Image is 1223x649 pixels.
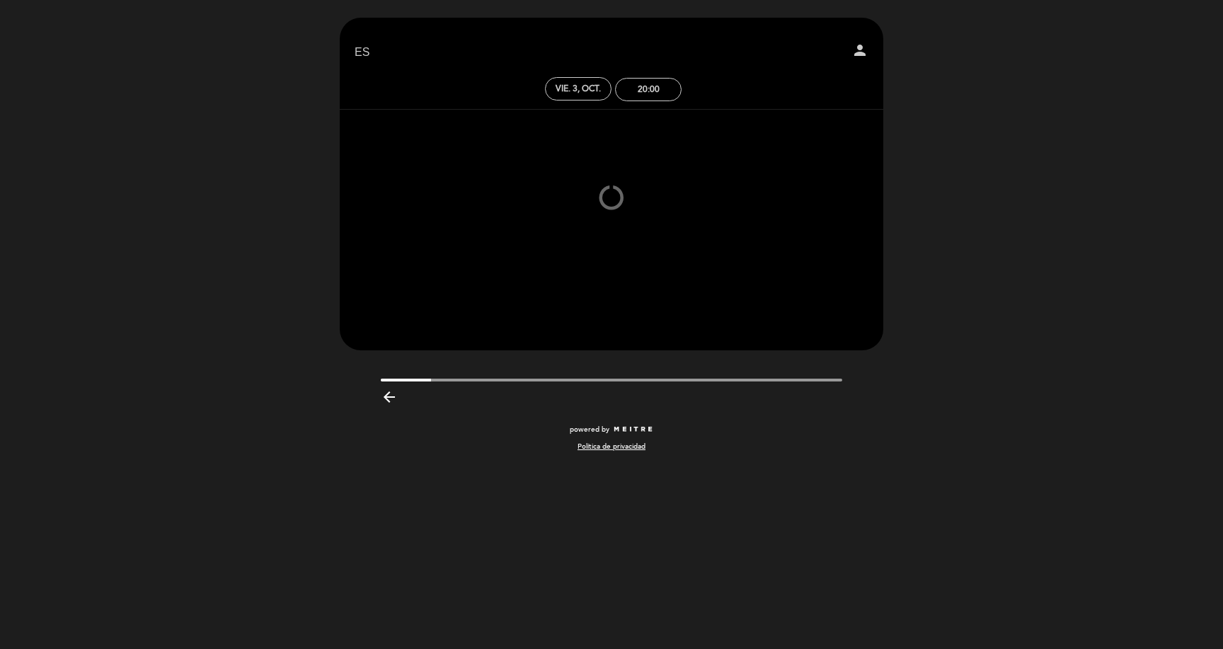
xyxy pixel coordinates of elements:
button: person [851,42,868,64]
a: Ahora [523,33,700,72]
a: powered by [570,425,653,435]
div: 20:00 [638,84,660,95]
span: powered by [570,425,609,435]
a: Política de privacidad [578,442,645,452]
i: arrow_backward [381,389,398,406]
div: vie. 3, oct. [556,84,601,94]
img: MEITRE [613,426,653,433]
i: person [851,42,868,59]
